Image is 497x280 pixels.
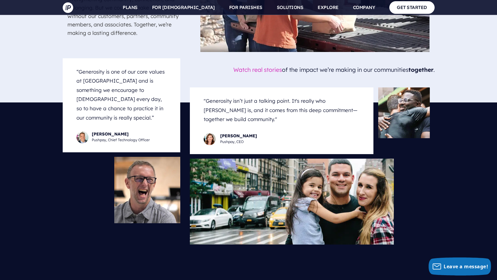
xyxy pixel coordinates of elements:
[389,1,435,14] a: GET STARTED
[190,160,394,166] picture: togetherwe-pic4b
[92,131,150,143] div: Pushpay, Chief Technology Officer
[409,66,433,73] b: together
[76,131,88,143] img: PP_ELT_Aaron-Senneff-400x400.jpg
[92,131,150,137] span: [PERSON_NAME]
[190,63,435,77] p: of the impact we’re making in our communities .
[233,66,282,73] a: Watch real stories
[114,158,180,164] picture: togetherwe-pic2b
[378,89,430,95] picture: togetherwe-pic3
[444,263,488,270] span: Leave a message!
[76,67,166,144] div: “Generosity is one of our core values at [GEOGRAPHIC_DATA] and is something we encourage to [DEMO...
[429,257,491,275] button: Leave a message!
[220,133,257,145] div: Pushpay, CEO
[220,133,257,139] span: [PERSON_NAME]
[204,133,216,145] img: PP_ELT_matthews.molly_-scaled.jpg
[204,96,360,145] div: "Generosity isn’t just a talking point. It's really who [PERSON_NAME] is, and it comes from this ...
